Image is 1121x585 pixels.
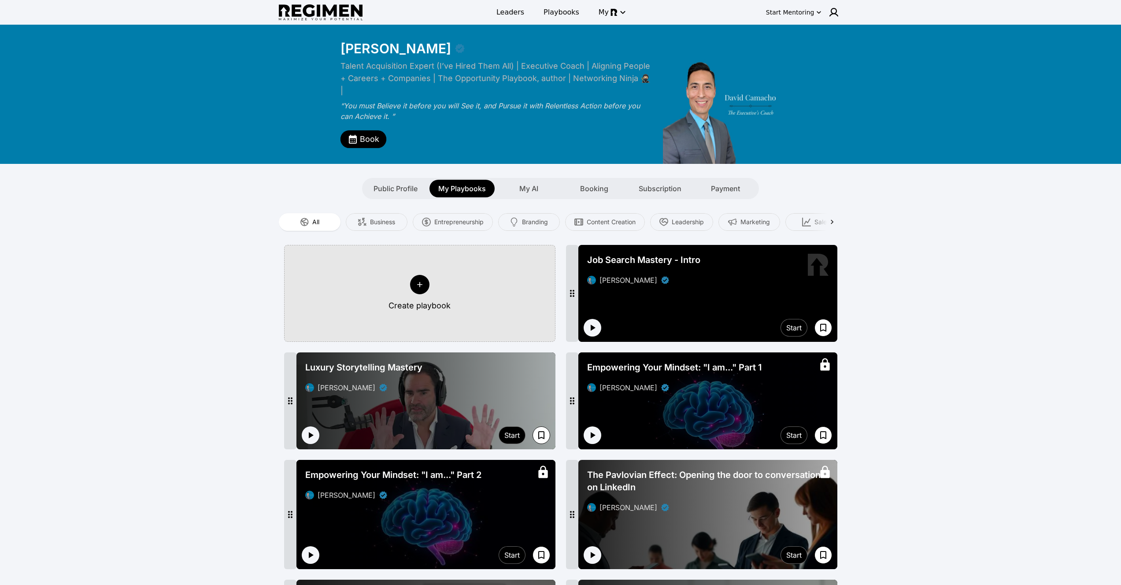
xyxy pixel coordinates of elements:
button: Subscription [628,180,692,197]
button: Start [781,319,807,337]
button: All [279,213,340,231]
span: Playbooks [544,7,579,18]
div: Verified partner - David Camacho [455,43,465,54]
div: Start [786,430,802,441]
img: Content Creation [574,218,583,226]
button: Save [533,426,550,444]
span: Marketing [740,218,770,226]
div: Start Mentoring [766,8,814,17]
div: Start [504,430,520,441]
span: Subscription [639,183,681,194]
button: Save [533,546,550,564]
img: Regimen logo [279,4,363,21]
button: Book [340,130,386,148]
button: Entrepreneurship [413,213,493,231]
a: Leaders [491,4,529,20]
span: All [312,218,319,226]
button: Marketing [718,213,780,231]
button: Leadership [650,213,713,231]
button: Play intro [584,426,601,444]
span: Luxury Storytelling Mastery [305,361,422,374]
div: [PERSON_NAME] [599,382,657,393]
div: Create playbook [388,300,451,312]
button: Save [814,546,832,564]
img: Marketing [728,218,737,226]
img: avatar of David Camacho [587,383,596,392]
button: Play intro [584,546,601,564]
button: My Playbooks [429,180,495,197]
img: Sales [802,218,811,226]
img: Entrepreneurship [422,218,431,226]
span: My AI [519,183,538,194]
span: Content Creation [587,218,636,226]
button: Content Creation [565,213,645,231]
a: Playbooks [538,4,585,20]
span: Job Search Mastery - Intro [587,254,700,266]
button: Save [814,426,832,444]
span: Public Profile [374,183,418,194]
span: Empowering Your Mindset: "I am..." Part 1 [587,361,762,374]
span: My [599,7,609,18]
span: Leaders [496,7,524,18]
img: avatar of David Camacho [587,276,596,285]
div: [PERSON_NAME] [599,275,657,285]
span: Payment [711,183,740,194]
button: Booking [562,180,626,197]
button: Start [499,546,525,564]
div: “You must Believe it before you will See it, and Pursue it with Relentless Action before you can ... [340,100,653,122]
button: Play intro [584,319,601,337]
button: Payment [694,180,757,197]
div: Verified partner - David Camacho [661,276,670,285]
span: My Playbooks [438,183,486,194]
button: Create playbook [284,245,555,342]
img: user icon [829,7,839,18]
div: Start [786,322,802,333]
div: Verified partner - David Camacho [379,383,388,392]
button: Branding [498,213,560,231]
button: Play intro [302,426,319,444]
button: Play intro [302,546,319,564]
button: My [593,4,630,20]
button: Start [781,546,807,564]
div: This is paid content [818,465,832,479]
div: Talent Acquisition Expert (I’ve Hired Them All) | Executive Coach | Aligning People + Careers + C... [340,60,653,97]
img: avatar of David Camacho [305,383,314,392]
div: This is paid content [818,358,832,372]
img: avatar of David Camacho [587,503,596,512]
div: [PERSON_NAME] [318,490,375,500]
span: Business [370,218,395,226]
button: Business [346,213,407,231]
button: Start [781,426,807,444]
button: My AI [497,180,560,197]
button: Start [499,426,525,444]
button: Public Profile [364,180,427,197]
img: Leadership [659,218,668,226]
span: Empowering Your Mindset: "I am..." Part 2 [305,469,481,481]
button: Start Mentoring [764,5,823,19]
span: Book [360,133,379,145]
div: [PERSON_NAME] [340,41,451,56]
div: Verified partner - David Camacho [379,491,388,500]
img: Business [358,218,366,226]
div: [PERSON_NAME] [318,382,375,393]
div: Verified partner - David Camacho [661,383,670,392]
img: Branding [510,218,518,226]
div: Start [504,550,520,560]
div: Start [786,550,802,560]
button: Sales [785,213,847,231]
span: The Pavlovian Effect: Opening the door to conversation on LinkedIn [587,469,829,493]
span: Entrepreneurship [434,218,484,226]
span: Branding [522,218,548,226]
div: [PERSON_NAME] [599,502,657,513]
img: All [300,218,309,226]
span: Leadership [672,218,704,226]
img: avatar of David Camacho [305,491,314,500]
div: This is paid content [536,465,550,479]
span: Booking [580,183,608,194]
div: Verified partner - David Camacho [661,503,670,512]
button: Save [814,319,832,337]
